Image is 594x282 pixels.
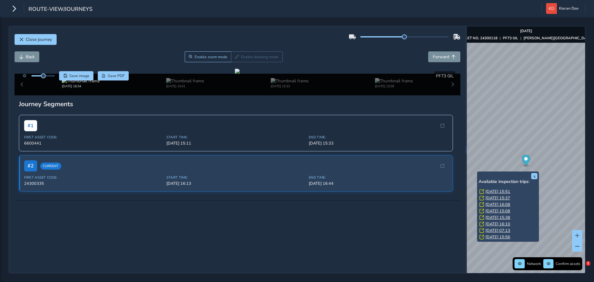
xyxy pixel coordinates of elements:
[59,71,93,80] button: Save
[546,3,557,14] img: diamond-layout
[15,34,57,45] button: Close journey
[108,73,125,78] span: Save PDF
[433,54,449,60] span: Forward
[271,84,308,89] div: [DATE] 15:33
[309,175,447,180] span: End Time:
[62,78,100,84] img: Thumbnail frame
[460,36,497,41] strong: ASSET NO. 24300118
[522,155,530,167] div: Map marker
[436,73,454,79] span: PF73 0JL
[309,135,447,140] span: End Time:
[485,221,510,227] a: [DATE] 16:10
[166,78,204,84] img: Thumbnail frame
[15,51,39,62] button: Back
[546,3,581,14] button: Kieran Doo
[485,202,510,207] a: [DATE] 16:08
[166,175,305,180] span: Start Time:
[428,51,460,62] button: Forward
[166,84,204,89] div: [DATE] 15:41
[62,84,100,89] div: [DATE] 16:34
[19,100,456,108] div: Journey Segments
[28,5,93,14] span: route-view/journeys
[166,135,305,140] span: Start Time:
[166,141,305,146] span: [DATE] 15:11
[24,120,37,131] span: # 1
[24,141,163,146] span: 6600441
[24,181,163,186] span: 24300335
[40,163,61,170] span: Current
[69,73,89,78] span: Save image
[26,54,35,60] span: Back
[485,215,510,220] a: [DATE] 15:38
[485,195,510,201] a: [DATE] 15:37
[309,141,447,146] span: [DATE] 15:33
[166,181,305,186] span: [DATE] 16:13
[24,135,163,140] span: First Asset Code:
[503,36,518,41] strong: PF73 0JL
[26,37,52,42] span: Close journey
[586,261,591,266] span: 1
[523,36,592,41] strong: [PERSON_NAME][GEOGRAPHIC_DATA]
[527,261,541,266] span: Network
[24,160,37,171] span: # 2
[375,84,413,89] div: [DATE] 15:59
[479,179,537,184] h6: Available inspection trips:
[485,228,510,233] a: [DATE] 07:13
[185,51,231,62] button: Zoom
[556,261,580,266] span: Confirm assets
[271,78,308,84] img: Thumbnail frame
[573,261,588,276] iframe: Intercom live chat
[98,71,129,80] button: PDF
[485,189,510,194] a: [DATE] 15:51
[375,78,413,84] img: Thumbnail frame
[195,54,227,59] span: Enable zoom mode
[485,241,510,246] a: [DATE] 15:28
[24,175,163,180] span: First Asset Code:
[309,181,447,186] span: [DATE] 16:44
[559,3,579,14] span: Kieran Doo
[531,173,537,179] button: x
[485,208,510,214] a: [DATE] 15:08
[460,36,592,41] div: | |
[485,234,510,240] a: [DATE] 15:56
[520,28,532,33] strong: [DATE]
